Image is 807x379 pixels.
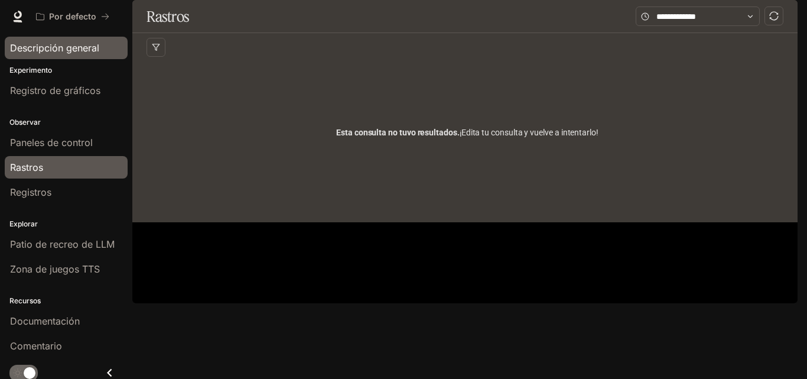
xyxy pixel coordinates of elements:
font: Por defecto [49,11,96,21]
font: Esta consulta no tuvo resultados. [336,128,460,137]
font: ¡Edita tu consulta y vuelve a intentarlo! [460,128,598,137]
button: Todos los espacios de trabajo [31,5,115,28]
font: Rastros [147,8,189,25]
span: sincronización [769,11,779,21]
